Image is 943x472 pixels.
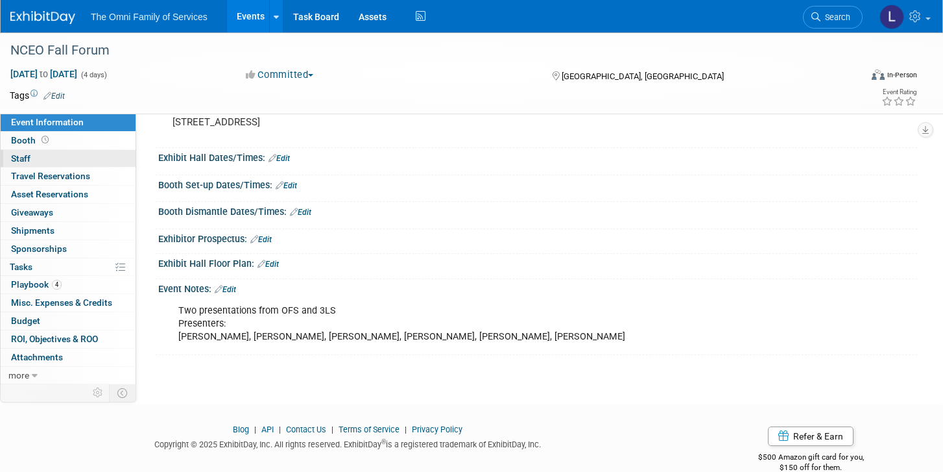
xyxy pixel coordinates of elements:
[158,202,917,219] div: Booth Dismantle Dates/Times:
[233,425,249,434] a: Blog
[1,204,136,221] a: Giveaways
[412,425,462,434] a: Privacy Policy
[1,240,136,258] a: Sponsorships
[11,117,84,127] span: Event Information
[10,68,78,80] span: [DATE] [DATE]
[80,71,107,79] span: (4 days)
[339,425,400,434] a: Terms of Service
[38,69,50,79] span: to
[1,294,136,312] a: Misc. Expenses & Credits
[158,175,917,192] div: Booth Set-up Dates/Times:
[1,349,136,366] a: Attachments
[257,260,279,269] a: Edit
[1,276,136,293] a: Playbook4
[10,89,65,102] td: Tags
[881,89,916,95] div: Event Rating
[1,258,136,276] a: Tasks
[872,69,885,80] img: Format-Inperson.png
[879,5,904,29] img: Lauren Ryan
[562,71,724,81] span: [GEOGRAPHIC_DATA], [GEOGRAPHIC_DATA]
[215,285,236,294] a: Edit
[87,384,110,401] td: Personalize Event Tab Strip
[11,243,67,254] span: Sponsorships
[269,154,290,163] a: Edit
[11,189,88,199] span: Asset Reservations
[158,229,917,246] div: Exhibitor Prospectus:
[173,116,460,128] pre: [STREET_ADDRESS]
[1,114,136,131] a: Event Information
[250,235,272,244] a: Edit
[43,92,65,101] a: Edit
[10,262,32,272] span: Tasks
[768,427,853,446] a: Refer & Earn
[11,135,51,145] span: Booth
[11,279,62,290] span: Playbook
[11,297,112,308] span: Misc. Expenses & Credits
[241,68,318,82] button: Committed
[1,186,136,203] a: Asset Reservations
[1,222,136,240] a: Shipments
[11,316,40,326] span: Budget
[8,370,29,380] span: more
[803,6,863,29] a: Search
[1,330,136,348] a: ROI, Objectives & ROO
[158,279,917,296] div: Event Notes:
[290,208,311,217] a: Edit
[11,225,54,236] span: Shipments
[887,70,917,80] div: In-Person
[11,334,98,344] span: ROI, Objectives & ROO
[158,254,917,271] div: Exhibit Hall Floor Plan:
[286,425,326,434] a: Contact Us
[251,425,259,434] span: |
[91,12,208,22] span: The Omni Family of Services
[328,425,337,434] span: |
[10,11,75,24] img: ExhibitDay
[276,425,284,434] span: |
[1,150,136,168] a: Staff
[401,425,410,434] span: |
[782,68,917,87] div: Event Format
[261,425,274,434] a: API
[381,438,386,445] sup: ®
[169,298,771,350] div: Two presentations from OFS and 3LS Presenters: [PERSON_NAME], [PERSON_NAME], [PERSON_NAME], [PERS...
[11,352,63,362] span: Attachments
[1,168,136,185] a: Travel Reservations
[820,12,850,22] span: Search
[1,132,136,149] a: Booth
[110,384,136,401] td: Toggle Event Tabs
[11,171,90,181] span: Travel Reservations
[39,135,51,145] span: Booth not reserved yet
[6,39,840,62] div: NCEO Fall Forum
[276,181,297,190] a: Edit
[1,312,136,330] a: Budget
[52,280,62,290] span: 4
[10,436,686,451] div: Copyright © 2025 ExhibitDay, Inc. All rights reserved. ExhibitDay is a registered trademark of Ex...
[158,148,917,165] div: Exhibit Hall Dates/Times:
[11,153,30,164] span: Staff
[11,207,53,217] span: Giveaways
[1,367,136,384] a: more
